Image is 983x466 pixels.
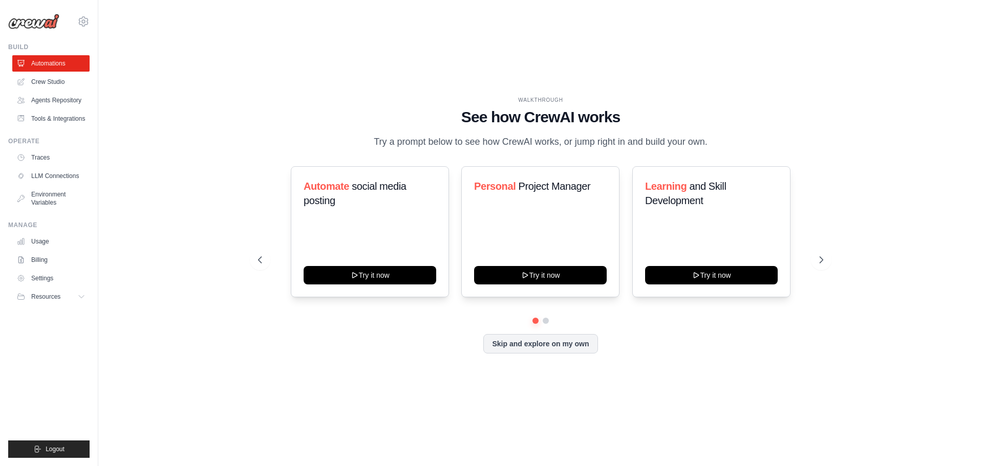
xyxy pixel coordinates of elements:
span: and Skill Development [645,181,726,206]
button: Try it now [645,266,778,284]
div: Build [8,43,90,51]
img: Logo [8,14,59,29]
div: WALKTHROUGH [258,96,823,104]
a: Traces [12,149,90,166]
button: Skip and explore on my own [483,334,597,353]
button: Try it now [304,266,436,284]
button: Try it now [474,266,607,284]
a: Usage [12,233,90,250]
button: Logout [8,440,90,458]
span: Automate [304,181,349,192]
span: Personal [474,181,516,192]
a: Agents Repository [12,92,90,108]
a: Environment Variables [12,186,90,211]
div: Manage [8,221,90,229]
a: Tools & Integrations [12,110,90,127]
a: Billing [12,252,90,268]
span: Resources [31,293,60,301]
a: Settings [12,270,90,286]
p: Try a prompt below to see how CrewAI works, or jump right in and build your own. [369,135,713,149]
span: social media posting [304,181,407,206]
span: Logout [46,445,65,453]
div: Operate [8,137,90,145]
a: Crew Studio [12,74,90,90]
a: LLM Connections [12,168,90,184]
span: Learning [645,181,687,192]
a: Automations [12,55,90,72]
span: Project Manager [519,181,591,192]
button: Resources [12,289,90,305]
h1: See how CrewAI works [258,108,823,126]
